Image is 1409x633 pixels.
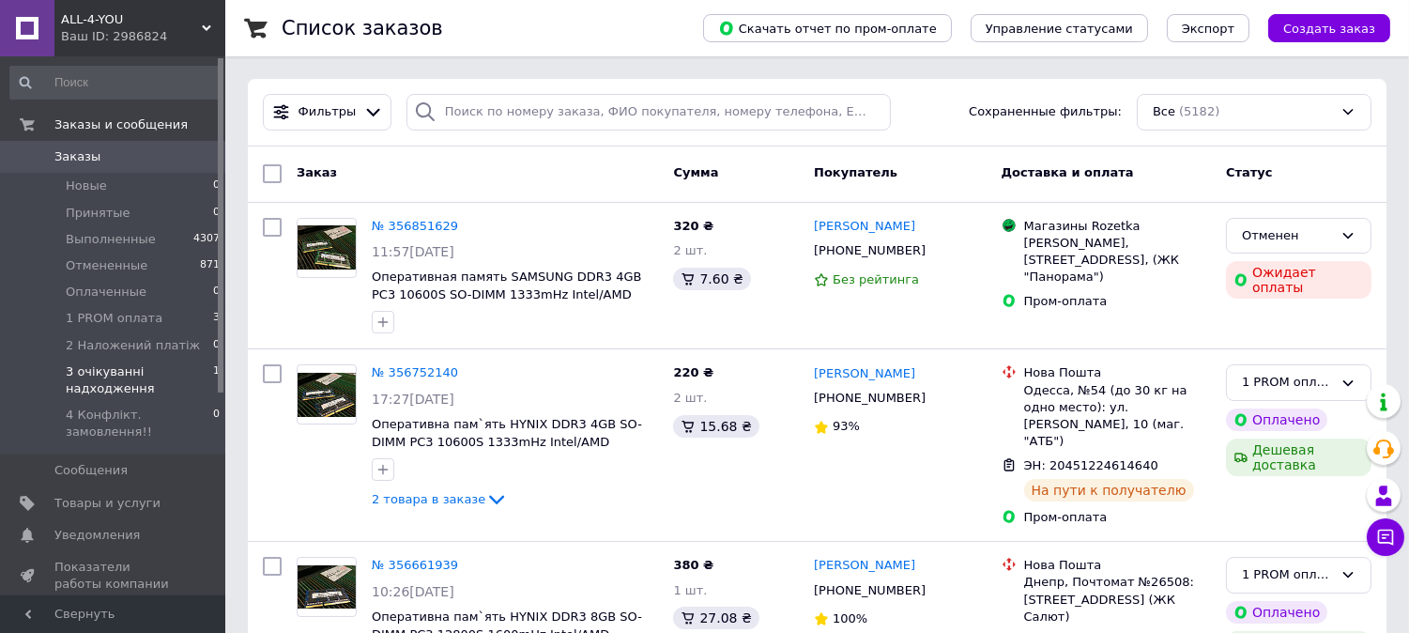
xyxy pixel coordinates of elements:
[1182,22,1234,36] span: Экспорт
[1024,509,1211,526] div: Пром-оплата
[9,66,222,100] input: Поиск
[66,310,162,327] span: 1 PROM оплата
[54,495,161,512] span: Товары и услуги
[673,219,713,233] span: 320 ₴
[200,257,220,274] span: 871
[372,417,642,449] a: Оперативна пам`ять HYNIX DDR3 4GB SO-DIMM PC3 10600S 1333mHz Intel/AMD
[213,205,220,222] span: 0
[372,492,508,506] a: 2 товара в заказе
[1226,601,1327,624] div: Оплачено
[810,386,929,410] div: [PHONE_NUMBER]
[718,20,937,37] span: Скачать отчет по пром-оплате
[213,337,220,354] span: 0
[1024,218,1211,235] div: Магазины Rozetka
[61,28,225,45] div: Ваш ID: 2986824
[298,373,356,417] img: Фото товару
[1024,382,1211,451] div: Одесса, №54 (до 30 кг на одно место): ул. [PERSON_NAME], 10 (маг. "АТБ")
[703,14,952,42] button: Скачать отчет по пром-оплате
[66,257,147,274] span: Отмененные
[1226,439,1371,476] div: Дешевая доставка
[1024,235,1211,286] div: [PERSON_NAME], [STREET_ADDRESS], (ЖК "Панорама")
[1268,14,1390,42] button: Создать заказ
[1024,479,1194,502] div: На пути к получателю
[372,219,458,233] a: № 356851629
[66,205,130,222] span: Принятые
[833,272,919,286] span: Без рейтинга
[299,103,357,121] span: Фильтры
[297,557,357,617] a: Фото товару
[66,178,107,194] span: Новые
[1024,574,1211,625] div: Днепр, Почтомат №26508: [STREET_ADDRESS] (ЖК Салют)
[298,225,356,270] img: Фото товару
[1179,104,1219,118] span: (5182)
[213,310,220,327] span: 3
[297,165,337,179] span: Заказ
[810,579,929,603] div: [PHONE_NUMBER]
[372,558,458,572] a: № 356661939
[282,17,443,39] h1: Список заказов
[1367,518,1404,556] button: Чат с покупателем
[971,14,1148,42] button: Управление статусами
[1167,14,1249,42] button: Экспорт
[298,565,356,610] img: Фото товару
[814,557,915,575] a: [PERSON_NAME]
[61,11,202,28] span: ALL-4-YOU
[814,365,915,383] a: [PERSON_NAME]
[1226,409,1327,431] div: Оплачено
[372,492,485,506] span: 2 товара в заказе
[372,392,454,407] span: 17:27[DATE]
[372,365,458,379] a: № 356752140
[406,94,891,131] input: Поиск по номеру заказа, ФИО покупателя, номеру телефона, Email, номеру накладной
[213,284,220,301] span: 0
[673,391,707,405] span: 2 шт.
[1024,557,1211,574] div: Нова Пошта
[810,239,929,263] div: [PHONE_NUMBER]
[673,607,758,629] div: 27.08 ₴
[1242,226,1333,246] div: Отменен
[66,337,200,354] span: 2 Наложений платіж
[372,584,454,599] span: 10:26[DATE]
[54,527,140,544] span: Уведомления
[1024,364,1211,381] div: Нова Пошта
[1242,373,1333,393] div: 1 PROM оплата
[213,178,220,194] span: 0
[673,583,707,597] span: 1 шт.
[673,268,750,290] div: 7.60 ₴
[1153,103,1175,121] span: Все
[297,218,357,278] a: Фото товару
[1226,261,1371,299] div: Ожидает оплаты
[673,165,718,179] span: Сумма
[1226,165,1273,179] span: Статус
[54,116,188,133] span: Заказы и сообщения
[1002,165,1134,179] span: Доставка и оплата
[66,284,146,301] span: Оплаченные
[814,218,915,236] a: [PERSON_NAME]
[833,419,860,433] span: 93%
[193,231,220,248] span: 4307
[833,611,867,625] span: 100%
[66,231,156,248] span: Выполненные
[66,363,213,397] span: 3 очікуванні надходження
[1024,293,1211,310] div: Пром-оплата
[1249,21,1390,35] a: Создать заказ
[213,407,220,440] span: 0
[372,244,454,259] span: 11:57[DATE]
[213,363,220,397] span: 1
[1242,565,1333,585] div: 1 PROM оплата
[1283,22,1375,36] span: Создать заказ
[54,559,174,593] span: Показатели работы компании
[372,270,642,301] a: Оперативная память SAMSUNG DDR3 4GB PC3 10600S SO-DIMM 1333mHz Intel/AMD
[814,165,897,179] span: Покупатель
[54,148,100,165] span: Заказы
[1024,458,1158,472] span: ЭН: 20451224614640
[986,22,1133,36] span: Управление статусами
[673,415,758,438] div: 15.68 ₴
[54,462,128,479] span: Сообщения
[969,103,1122,121] span: Сохраненные фильтры:
[66,407,213,440] span: 4 Конфлікт. замовлення!!
[673,243,707,257] span: 2 шт.
[673,365,713,379] span: 220 ₴
[297,364,357,425] a: Фото товару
